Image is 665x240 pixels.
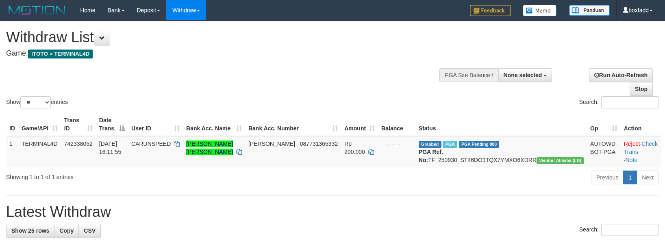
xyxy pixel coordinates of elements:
h1: Latest Withdraw [6,204,659,220]
input: Search: [601,96,659,108]
label: Search: [579,96,659,108]
a: 1 [623,171,637,184]
span: Show 25 rows [11,227,49,234]
span: Grabbed [419,141,441,148]
h1: Withdraw List [6,29,435,45]
th: Game/API: activate to sort column ascending [18,113,61,136]
img: panduan.png [569,5,610,16]
td: AUTOWD-BOT-PGA [587,136,621,167]
th: Date Trans.: activate to sort column descending [96,113,128,136]
th: Bank Acc. Number: activate to sort column ascending [245,113,341,136]
td: TERMINAL4D [18,136,61,167]
th: Bank Acc. Name: activate to sort column ascending [183,113,245,136]
a: Previous [591,171,624,184]
th: Op: activate to sort column ascending [587,113,621,136]
img: MOTION_logo.png [6,4,68,16]
span: Rp 200.000 [344,141,365,155]
div: PGA Site Balance / [439,68,498,82]
b: PGA Ref. No: [419,149,443,163]
th: Action [621,113,661,136]
th: Balance [378,113,415,136]
th: Amount: activate to sort column ascending [341,113,378,136]
button: None selected [498,68,552,82]
label: Show entries [6,96,68,108]
th: ID [6,113,18,136]
h4: Game: [6,50,435,58]
label: Search: [579,224,659,236]
div: Showing 1 to 1 of 1 entries [6,170,271,181]
span: [DATE] 16:11:55 [99,141,122,155]
span: CSV [84,227,96,234]
div: - - - [381,140,412,148]
a: Reject [624,141,640,147]
a: Show 25 rows [6,224,54,238]
a: Next [637,171,659,184]
span: 742338052 [64,141,93,147]
td: 1 [6,136,18,167]
a: Check Trans [624,141,658,155]
input: Search: [601,224,659,236]
span: PGA Pending [459,141,500,148]
span: Copy 087731365332 to clipboard [300,141,338,147]
a: Stop [630,82,653,96]
img: Feedback.jpg [470,5,511,16]
a: Run Auto-Refresh [589,68,653,82]
span: [PERSON_NAME] [248,141,295,147]
span: Copy [59,227,74,234]
span: CARUNSPEED [131,141,171,147]
td: TF_250930_ST46DO1TQX7YMXO6XDRR [415,136,587,167]
th: User ID: activate to sort column ascending [128,113,183,136]
a: Note [626,157,638,163]
a: [PERSON_NAME] [PERSON_NAME] [186,141,233,155]
span: None selected [504,72,542,78]
a: CSV [78,224,101,238]
select: Showentries [20,96,51,108]
span: Vendor URL: https://dashboard.q2checkout.com/secure [537,157,584,164]
img: Button%20Memo.svg [523,5,557,16]
th: Trans ID: activate to sort column ascending [61,113,96,136]
span: Marked by boxzainul [443,141,457,148]
a: Copy [54,224,79,238]
th: Status [415,113,587,136]
span: ITOTO > TERMINAL4D [28,50,93,58]
td: · · [621,136,661,167]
